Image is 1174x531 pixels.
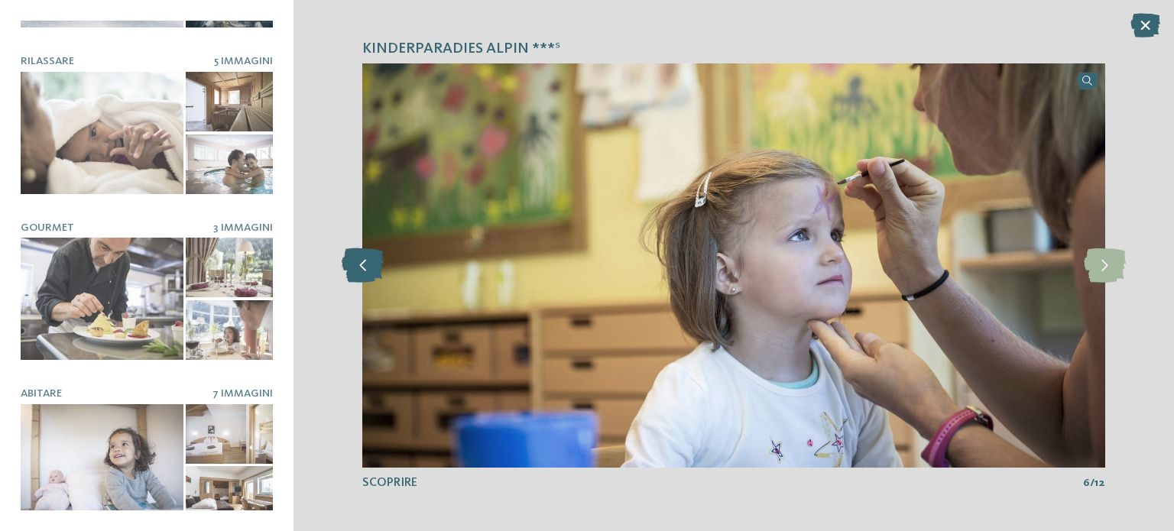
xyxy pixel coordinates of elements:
[362,39,560,60] span: Kinderparadies Alpin ***ˢ
[362,63,1105,467] img: Kinderparadies Alpin ***ˢ
[21,222,74,233] span: Gourmet
[212,388,273,399] span: 7 Immagini
[1095,475,1105,491] span: 12
[362,477,417,489] span: Scoprire
[21,388,62,399] span: Abitare
[1090,475,1095,491] span: /
[213,222,273,233] span: 3 Immagini
[21,56,74,66] span: Rilassare
[214,56,273,66] span: 5 Immagini
[1083,475,1090,491] span: 6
